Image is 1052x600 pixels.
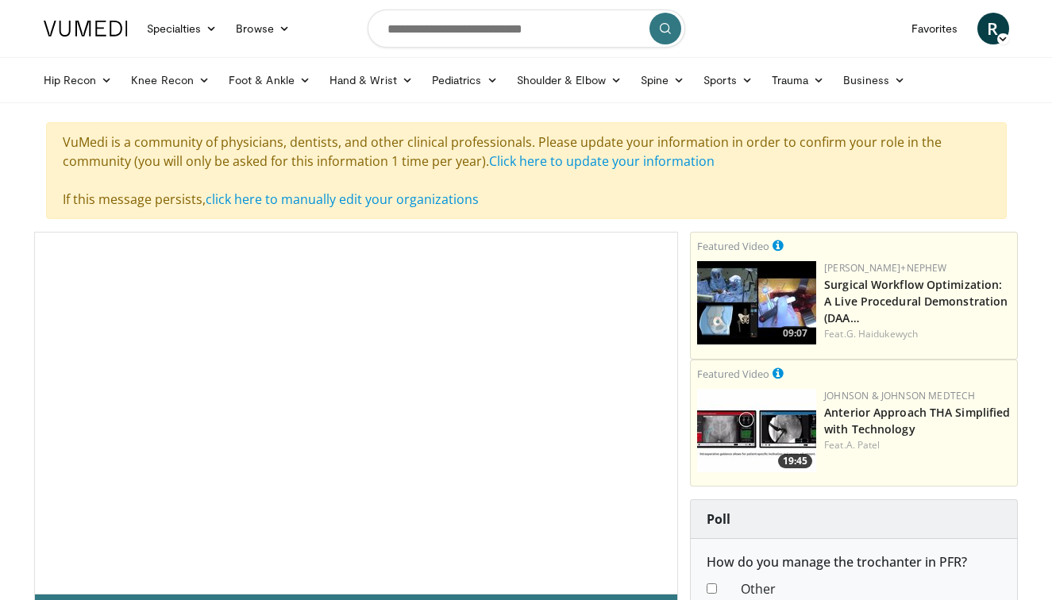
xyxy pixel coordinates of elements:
[762,64,834,96] a: Trauma
[137,13,227,44] a: Specialties
[34,64,122,96] a: Hip Recon
[697,389,816,472] img: 06bb1c17-1231-4454-8f12-6191b0b3b81a.150x105_q85_crop-smart_upscale.jpg
[422,64,507,96] a: Pediatrics
[507,64,631,96] a: Shoulder & Elbow
[729,579,1013,598] dd: Other
[697,261,816,344] a: 09:07
[824,405,1010,437] a: Anterior Approach THA Simplified with Technology
[489,152,715,170] a: Click here to update your information
[219,64,320,96] a: Foot & Ankle
[824,277,1008,325] a: Surgical Workflow Optimization: A Live Procedural Demonstration (DAA…
[44,21,128,37] img: VuMedi Logo
[846,438,881,452] a: A. Patel
[206,190,479,208] a: click here to manually edit your organizations
[697,261,816,344] img: bcfc90b5-8c69-4b20-afee-af4c0acaf118.150x105_q85_crop-smart_upscale.jpg
[778,326,812,340] span: 09:07
[121,64,219,96] a: Knee Recon
[824,438,1011,452] div: Feat.
[697,367,769,381] small: Featured Video
[46,122,1007,219] div: VuMedi is a community of physicians, dentists, and other clinical professionals. Please update yo...
[368,10,685,48] input: Search topics, interventions
[834,64,915,96] a: Business
[977,13,1009,44] a: R
[707,510,730,528] strong: Poll
[320,64,422,96] a: Hand & Wrist
[631,64,694,96] a: Spine
[707,555,1001,570] h6: How do you manage the trochanter in PFR?
[226,13,299,44] a: Browse
[778,454,812,468] span: 19:45
[35,233,678,594] video-js: Video Player
[846,327,918,340] a: G. Haidukewych
[824,389,975,402] a: Johnson & Johnson MedTech
[824,261,946,275] a: [PERSON_NAME]+Nephew
[697,389,816,472] a: 19:45
[697,239,769,253] small: Featured Video
[902,13,968,44] a: Favorites
[694,64,762,96] a: Sports
[824,327,1011,341] div: Feat.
